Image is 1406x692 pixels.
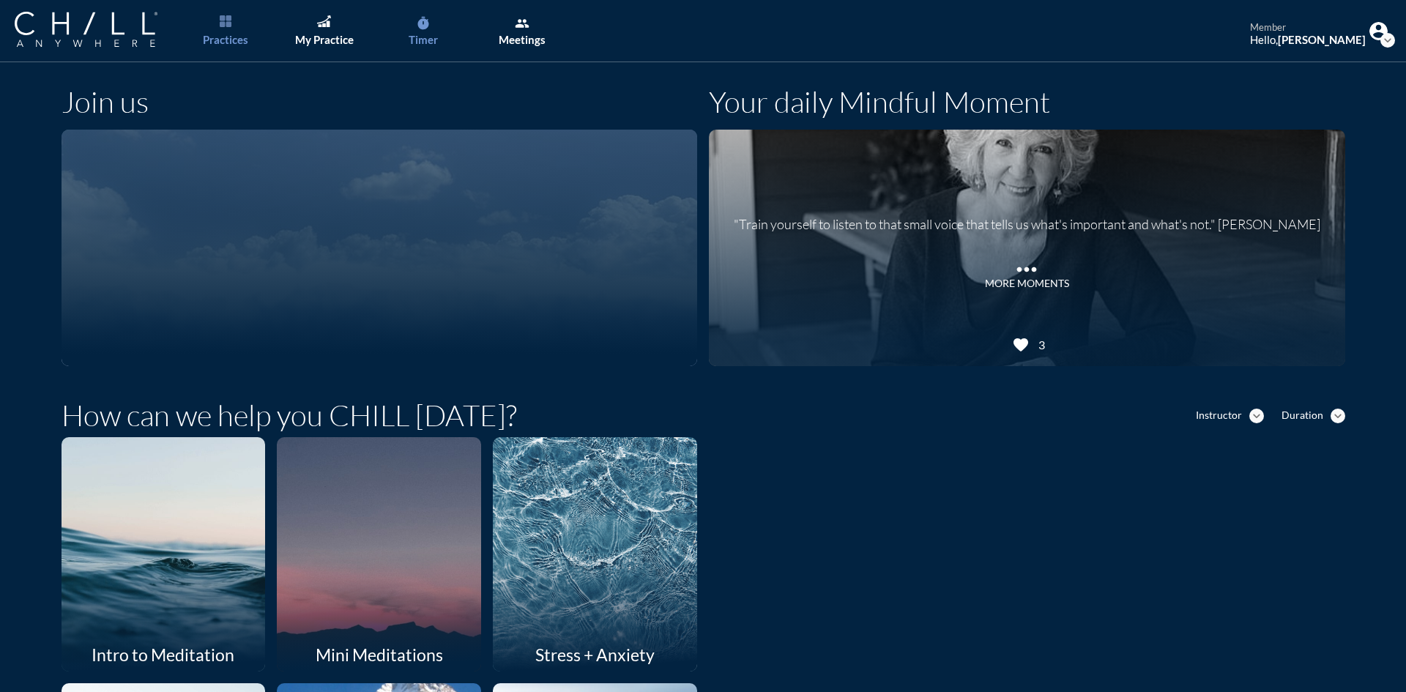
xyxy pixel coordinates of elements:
[295,33,354,46] div: My Practice
[1282,409,1323,422] div: Duration
[15,12,157,47] img: Company Logo
[62,638,266,671] div: Intro to Meditation
[493,638,697,671] div: Stress + Anxiety
[409,33,438,46] div: Timer
[1278,33,1366,46] strong: [PERSON_NAME]
[1196,409,1242,422] div: Instructor
[499,33,546,46] div: Meetings
[734,206,1320,233] div: "Train yourself to listen to that small voice that tells us what's important and what's not." [PE...
[1250,22,1366,34] div: member
[1331,409,1345,423] i: expand_more
[15,12,187,49] a: Company Logo
[985,278,1069,290] div: MORE MOMENTS
[317,15,330,27] img: Graph
[515,16,529,31] i: group
[1369,22,1388,40] img: Profile icon
[1380,33,1395,48] i: expand_more
[62,398,517,433] h1: How can we help you CHILL [DATE]?
[1249,409,1264,423] i: expand_more
[1012,255,1041,277] i: more_horiz
[1033,338,1045,351] div: 3
[1012,336,1030,354] i: favorite
[709,84,1050,119] h1: Your daily Mindful Moment
[203,33,248,46] div: Practices
[62,84,149,119] h1: Join us
[416,16,431,31] i: timer
[220,15,231,27] img: List
[277,638,481,671] div: Mini Meditations
[1250,33,1366,46] div: Hello,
